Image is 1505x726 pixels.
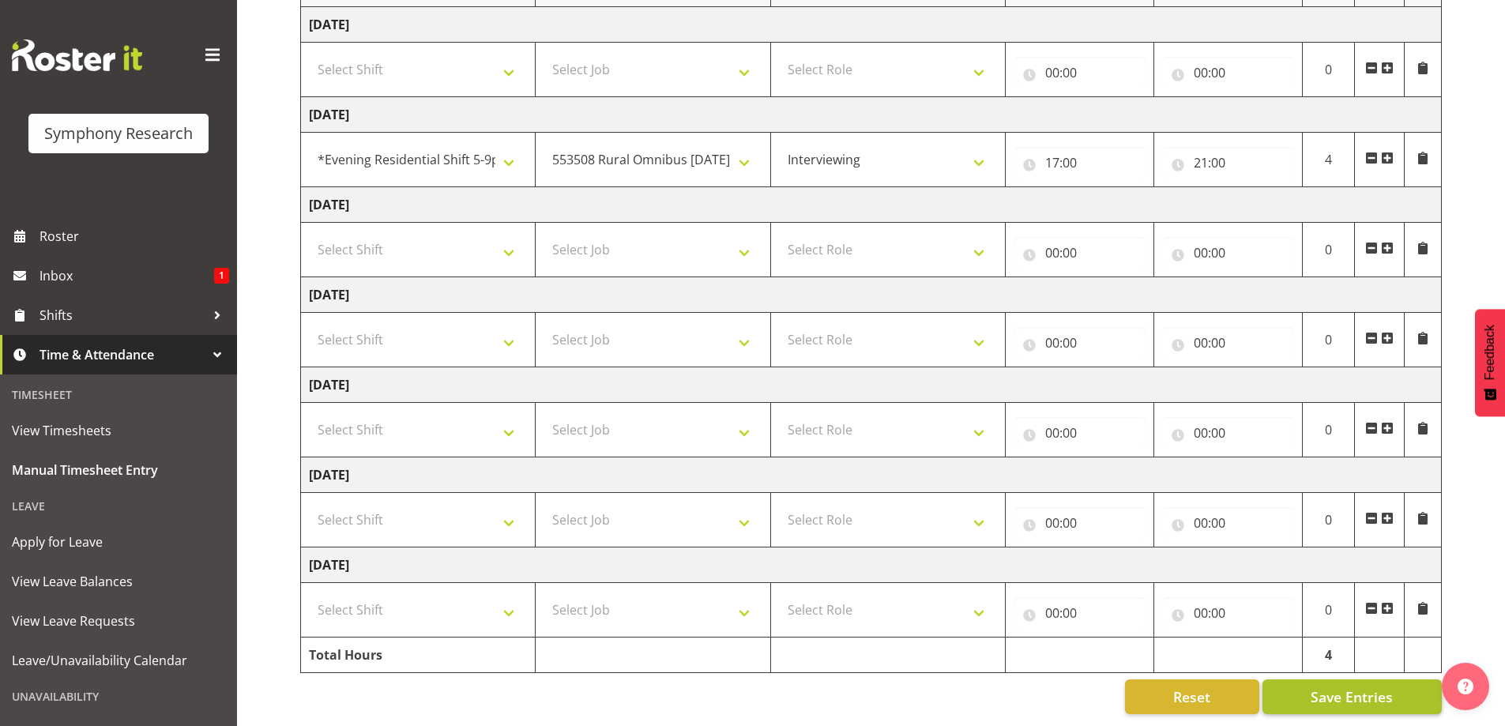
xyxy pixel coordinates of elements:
td: 0 [1302,223,1355,277]
input: Click to select... [1162,327,1294,359]
td: [DATE] [301,187,1442,223]
td: [DATE] [301,457,1442,493]
span: View Leave Balances [12,570,225,593]
input: Click to select... [1014,147,1146,179]
span: Shifts [40,303,205,327]
a: View Leave Balances [4,562,233,601]
td: [DATE] [301,367,1442,403]
input: Click to select... [1014,237,1146,269]
button: Reset [1125,679,1259,714]
img: Rosterit website logo [12,39,142,71]
input: Click to select... [1162,597,1294,629]
td: 0 [1302,313,1355,367]
td: [DATE] [301,547,1442,583]
input: Click to select... [1014,327,1146,359]
button: Feedback - Show survey [1475,309,1505,416]
div: Symphony Research [44,122,193,145]
input: Click to select... [1162,507,1294,539]
span: Roster [40,224,229,248]
td: 0 [1302,583,1355,638]
span: Inbox [40,264,214,288]
a: Leave/Unavailability Calendar [4,641,233,680]
td: [DATE] [301,277,1442,313]
input: Click to select... [1162,237,1294,269]
td: 4 [1302,638,1355,673]
td: [DATE] [301,97,1442,133]
td: 4 [1302,133,1355,187]
input: Click to select... [1014,597,1146,629]
span: 1 [214,268,229,284]
input: Click to select... [1162,417,1294,449]
span: Time & Attendance [40,343,205,367]
td: Total Hours [301,638,536,673]
span: Reset [1173,687,1210,707]
span: Feedback [1483,325,1497,380]
a: View Timesheets [4,411,233,450]
input: Click to select... [1162,147,1294,179]
img: help-xxl-2.png [1458,679,1473,694]
span: Manual Timesheet Entry [12,458,225,482]
span: Save Entries [1311,687,1393,707]
input: Click to select... [1014,57,1146,88]
a: Manual Timesheet Entry [4,450,233,490]
a: Apply for Leave [4,522,233,562]
span: View Timesheets [12,419,225,442]
div: Unavailability [4,680,233,713]
td: [DATE] [301,7,1442,43]
button: Save Entries [1262,679,1442,714]
span: Leave/Unavailability Calendar [12,649,225,672]
td: 0 [1302,43,1355,97]
span: Apply for Leave [12,530,225,554]
td: 0 [1302,493,1355,547]
input: Click to select... [1014,417,1146,449]
div: Leave [4,490,233,522]
td: 0 [1302,403,1355,457]
input: Click to select... [1162,57,1294,88]
span: View Leave Requests [12,609,225,633]
div: Timesheet [4,378,233,411]
a: View Leave Requests [4,601,233,641]
input: Click to select... [1014,507,1146,539]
